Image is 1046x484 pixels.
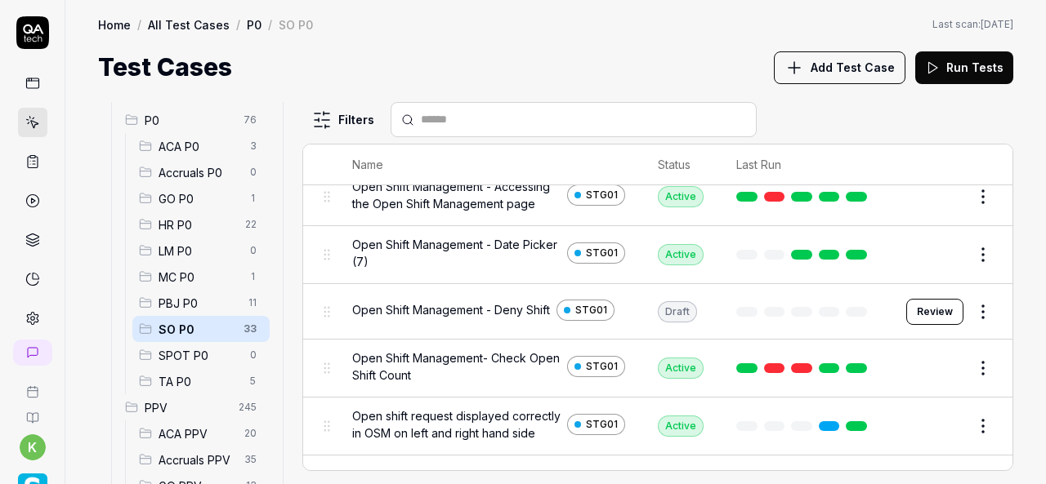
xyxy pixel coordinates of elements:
span: PPV [145,399,229,416]
span: STG01 [586,359,618,374]
button: Run Tests [915,51,1013,84]
span: Last scan: [932,17,1013,32]
span: 3 [244,136,263,156]
span: 1 [244,189,263,208]
th: Status [641,144,720,185]
span: P0 [145,112,234,129]
a: New conversation [13,340,52,366]
div: Active [658,357,704,379]
span: 0 [244,162,263,182]
th: Name [336,144,641,185]
tr: Open Shift Management - Accessing the Open Shift Management pageSTG01Active [303,168,1012,226]
span: STG01 [586,246,618,260]
a: STG01 [557,300,615,321]
div: Drag to reorderTA P05 [132,368,270,394]
span: 1 [244,267,263,286]
tr: Open Shift Management - Deny ShiftSTG01DraftReview [303,284,1012,340]
time: [DATE] [981,18,1013,30]
div: Drag to reorderSPOT P00 [132,342,270,368]
a: Book a call with us [7,372,58,398]
div: Drag to reorderMC P01 [132,264,270,290]
div: Drag to reorderSO P033 [132,316,270,342]
div: Drag to reorderGO P01 [132,185,270,211]
div: / [236,16,240,33]
div: Drag to reorderAccruals P00 [132,159,270,185]
a: STG01 [567,184,625,206]
h1: Test Cases [98,49,232,86]
span: ACA P0 [159,138,240,155]
div: Active [658,244,704,265]
div: Active [658,186,704,207]
a: Home [98,16,131,33]
a: STG01 [567,414,625,435]
span: STG01 [586,417,618,432]
div: Drag to reorderACA PPV20 [132,420,270,446]
span: LM P0 [159,242,240,260]
span: 0 [244,241,263,260]
span: 5 [244,371,263,391]
div: / [137,16,141,33]
span: 20 [238,424,263,443]
div: Drag to reorderPPV245 [118,394,270,420]
button: Filters [302,104,384,136]
span: PBJ P0 [159,295,239,312]
tr: Open shift request displayed correctly in OSM on left and right hand sideSTG01Active [303,397,1012,455]
span: Accruals PPV [159,451,235,468]
span: Add Test Case [811,59,895,76]
a: Documentation [7,398,58,424]
div: Drag to reorderACA P03 [132,133,270,159]
span: STG01 [575,303,607,317]
span: Open Shift Management - Accessing the Open Shift Management page [352,178,561,212]
button: Review [906,299,963,325]
span: STG01 [586,188,618,202]
button: Add Test Case [774,51,905,84]
span: 22 [239,215,263,234]
a: All Test Cases [148,16,230,33]
span: 76 [237,110,263,130]
div: Drag to reorderAccruals PPV35 [132,446,270,473]
div: Drag to reorderLM P00 [132,238,270,264]
span: Open Shift Management- Check Open Shift Count [352,349,561,384]
th: Last Run [720,144,890,185]
span: ACA PPV [159,425,235,442]
span: HR P0 [159,216,235,233]
button: Last scan:[DATE] [932,17,1013,32]
span: 35 [238,450,263,469]
span: Accruals P0 [159,164,240,181]
div: Drag to reorderHR P022 [132,211,270,238]
span: 245 [232,397,263,417]
a: STG01 [567,356,625,377]
span: Open Shift Management - Date Picker (7) [352,236,561,270]
div: Drag to reorderP076 [118,107,270,133]
span: SPOT P0 [159,347,240,364]
span: SO P0 [159,321,234,338]
span: MC P0 [159,269,240,286]
div: Draft [658,301,697,322]
div: Active [658,415,704,437]
button: k [20,434,46,460]
div: / [268,16,272,33]
span: Open shift request displayed correctly in OSM on left and right hand side [352,407,561,442]
tr: Open Shift Management - Date Picker (7)STG01Active [303,226,1012,284]
a: P0 [247,16,261,33]
span: TA P0 [159,373,240,390]
span: GO P0 [159,190,240,207]
a: STG01 [567,242,625,264]
span: Open Shift Management - Deny Shift [352,301,550,318]
tr: Open Shift Management- Check Open Shift CountSTG01Active [303,340,1012,397]
div: SO P0 [279,16,313,33]
div: Drag to reorderPBJ P011 [132,290,270,316]
span: 0 [244,345,263,365]
span: 11 [242,293,263,313]
span: 33 [237,319,263,339]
